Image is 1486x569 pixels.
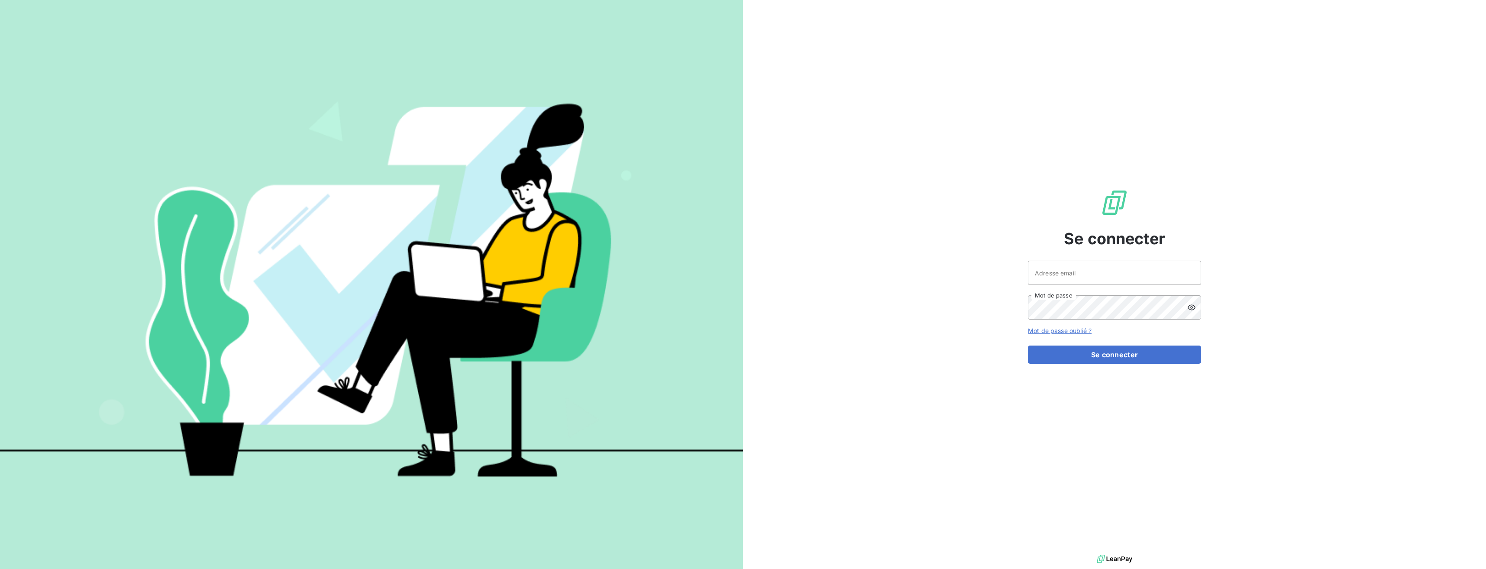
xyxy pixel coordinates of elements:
img: logo [1097,553,1132,566]
a: Mot de passe oublié ? [1028,327,1092,334]
span: Se connecter [1064,227,1165,250]
img: Logo LeanPay [1101,189,1128,217]
input: placeholder [1028,261,1201,285]
button: Se connecter [1028,346,1201,364]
